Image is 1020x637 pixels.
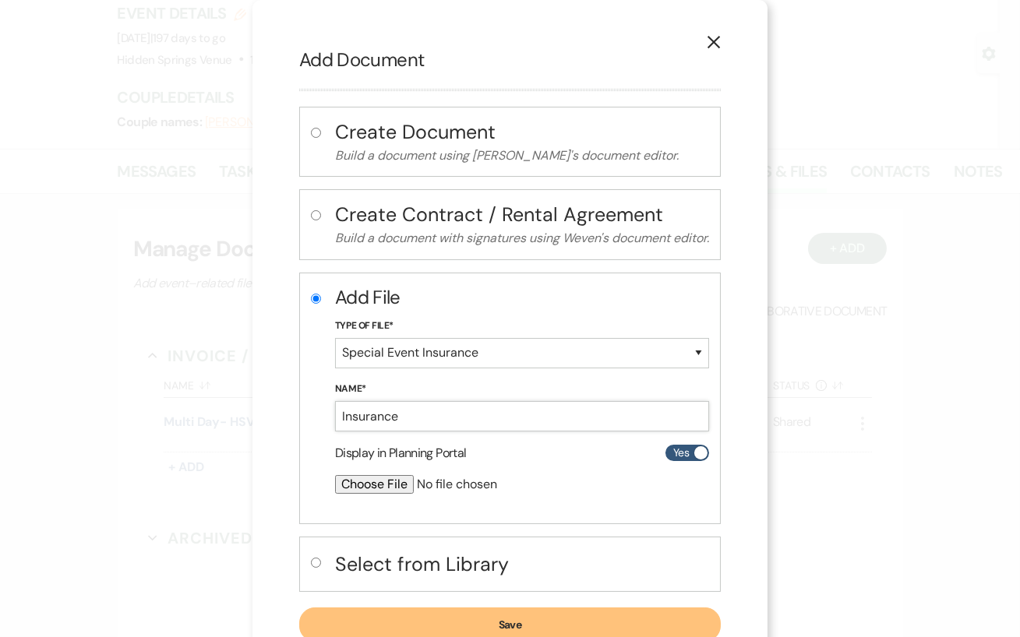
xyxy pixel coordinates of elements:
span: Yes [673,443,689,463]
button: Create DocumentBuild a document using [PERSON_NAME]'s document editor. [335,118,709,166]
div: Display in Planning Portal [335,444,709,463]
h4: Create Contract / Rental Agreement [335,201,709,228]
h4: Create Document [335,118,709,146]
h2: Add File [335,284,709,311]
button: Create Contract / Rental AgreementBuild a document with signatures using Weven's document editor. [335,201,709,248]
label: Type of File* [335,318,709,335]
label: Name* [335,381,709,398]
h2: Add Document [299,47,721,73]
h4: Select from Library [335,551,709,578]
p: Build a document with signatures using Weven's document editor. [335,228,709,248]
p: Build a document using [PERSON_NAME]'s document editor. [335,146,709,166]
button: Select from Library [335,548,709,580]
